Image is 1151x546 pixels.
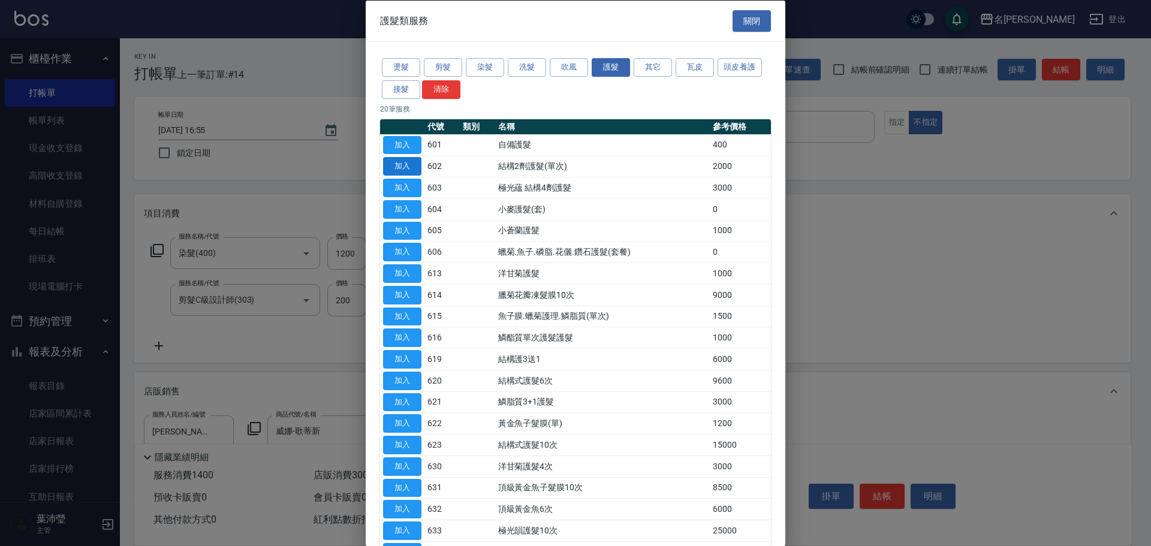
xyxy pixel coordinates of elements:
[424,306,460,327] td: 615
[424,455,460,477] td: 630
[710,477,771,499] td: 8500
[383,243,421,261] button: 加入
[380,103,771,114] p: 20 筆服務
[495,520,710,541] td: 極光韻護髮10次
[422,80,460,98] button: 清除
[592,58,630,77] button: 護髮
[710,327,771,348] td: 1000
[383,200,421,218] button: 加入
[383,135,421,154] button: 加入
[424,155,460,177] td: 602
[495,177,710,198] td: 極光蘊 結構4劑護髮
[710,198,771,220] td: 0
[495,370,710,391] td: 結構式護髮6次
[383,393,421,411] button: 加入
[495,155,710,177] td: 結構2劑護髮(單次)
[383,371,421,390] button: 加入
[495,134,710,156] td: 自備護髮
[710,220,771,242] td: 1000
[495,412,710,434] td: 黃金魚子髮膜(單)
[710,119,771,134] th: 參考價格
[424,391,460,413] td: 621
[710,155,771,177] td: 2000
[424,119,460,134] th: 代號
[424,348,460,370] td: 619
[495,306,710,327] td: 魚子膜.蠟菊護理.鱗脂質(單次)
[424,58,462,77] button: 剪髮
[383,350,421,369] button: 加入
[495,391,710,413] td: 鱗脂質3+1護髮
[733,10,771,32] button: 關閉
[495,198,710,220] td: 小麥護髮(套)
[383,414,421,433] button: 加入
[424,477,460,499] td: 631
[424,177,460,198] td: 603
[383,436,421,454] button: 加入
[495,220,710,242] td: 小蒼蘭護髮
[424,134,460,156] td: 601
[495,327,710,348] td: 鱗酯質單次護髮護髮
[460,119,495,134] th: 類別
[508,58,546,77] button: 洗髮
[495,241,710,263] td: 蠟菊.魚子.磷脂.花儷.鑽石護髮(套餐)
[710,391,771,413] td: 3000
[710,370,771,391] td: 9600
[710,520,771,541] td: 25000
[710,263,771,284] td: 1000
[495,284,710,306] td: 臘菊花瓣凍髮膜10次
[383,457,421,475] button: 加入
[383,478,421,497] button: 加入
[495,263,710,284] td: 洋甘菊護髮
[382,80,420,98] button: 接髮
[382,58,420,77] button: 燙髮
[495,434,710,455] td: 結構式護髮10次
[424,434,460,455] td: 623
[710,241,771,263] td: 0
[424,412,460,434] td: 622
[495,477,710,499] td: 頂級黃金魚子髮膜10次
[424,520,460,541] td: 633
[710,177,771,198] td: 3000
[424,241,460,263] td: 606
[495,119,710,134] th: 名稱
[424,263,460,284] td: 613
[710,284,771,306] td: 9000
[424,198,460,220] td: 604
[634,58,672,77] button: 其它
[495,498,710,520] td: 頂級黃金魚6次
[710,306,771,327] td: 1500
[718,58,762,77] button: 頭皮養護
[710,455,771,477] td: 3000
[710,412,771,434] td: 1200
[424,370,460,391] td: 620
[710,498,771,520] td: 6000
[383,521,421,540] button: 加入
[710,348,771,370] td: 6000
[466,58,504,77] button: 染髮
[710,134,771,156] td: 400
[424,284,460,306] td: 614
[383,221,421,240] button: 加入
[383,157,421,176] button: 加入
[380,14,428,26] span: 護髮類服務
[495,348,710,370] td: 結構護3送1
[495,455,710,477] td: 洋甘菊護髮4次
[383,500,421,518] button: 加入
[383,285,421,304] button: 加入
[424,498,460,520] td: 632
[383,179,421,197] button: 加入
[676,58,714,77] button: 瓦皮
[424,327,460,348] td: 616
[710,434,771,455] td: 15000
[383,264,421,283] button: 加入
[383,307,421,325] button: 加入
[424,220,460,242] td: 605
[383,328,421,347] button: 加入
[550,58,588,77] button: 吹風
